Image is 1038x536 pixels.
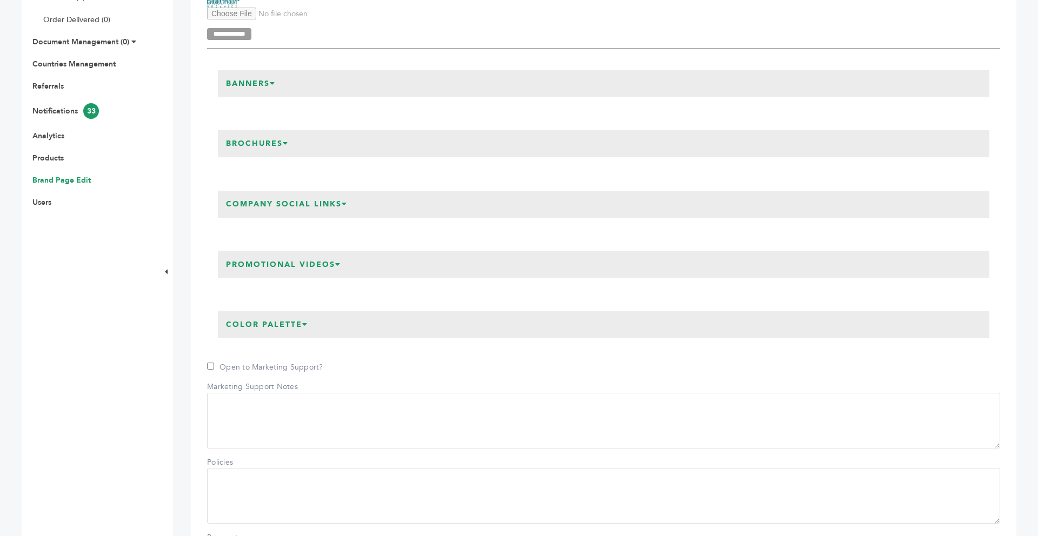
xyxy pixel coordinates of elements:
a: Analytics [32,131,64,141]
a: Document Management (0) [32,37,129,47]
a: Users [32,197,51,207]
a: Countries Management [32,59,116,69]
h3: Company Social Links [218,191,356,218]
span: 33 [83,103,99,119]
a: Brand Page Edit [32,175,91,185]
input: Open to Marketing Support? [207,363,214,370]
h3: Promotional Videos [218,251,349,278]
a: Referrals [32,81,64,91]
label: Open to Marketing Support? [207,362,323,373]
label: Marketing Support Notes [207,381,298,392]
a: Order Delivered (0) [43,15,110,25]
label: Policies [207,457,283,468]
a: Notifications33 [32,106,99,116]
a: Products [32,153,64,163]
h3: Brochures [218,130,297,157]
h3: Color Palette [218,311,316,338]
h3: Banners [218,70,284,97]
